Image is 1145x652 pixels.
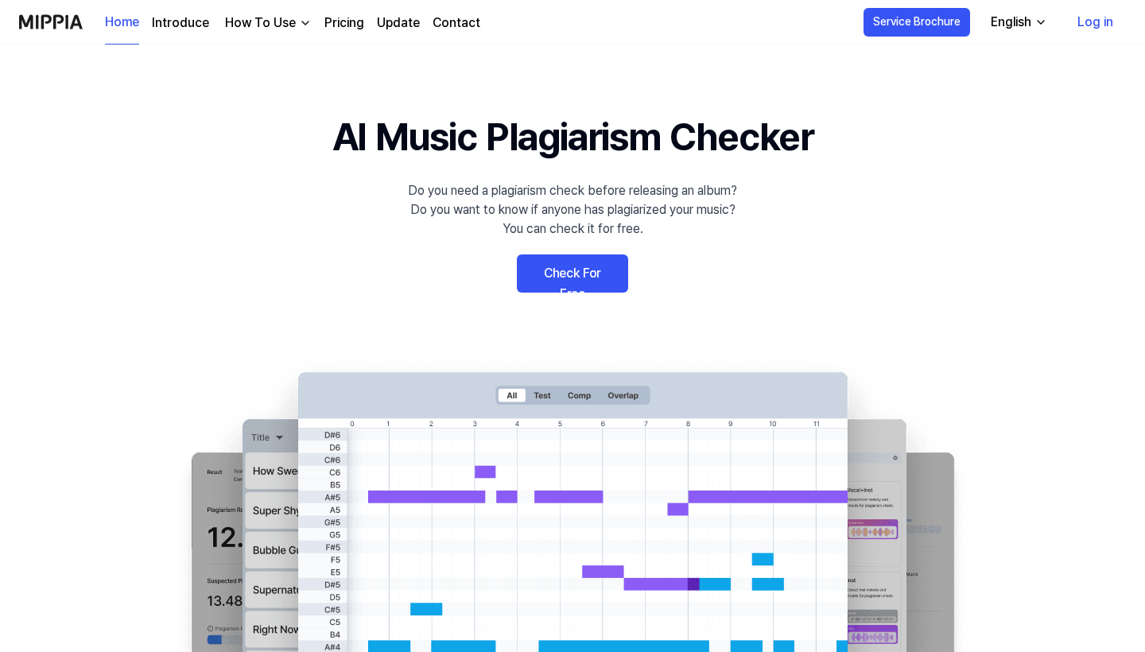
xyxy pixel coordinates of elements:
img: down [299,17,312,29]
div: How To Use [222,14,299,33]
a: Contact [433,14,480,33]
h1: AI Music Plagiarism Checker [332,108,813,165]
a: Check For Free [517,254,628,293]
div: Do you need a plagiarism check before releasing an album? Do you want to know if anyone has plagi... [408,181,737,239]
a: Home [105,1,139,45]
button: Service Brochure [864,8,970,37]
div: English [988,13,1034,32]
button: How To Use [222,14,312,33]
a: Update [377,14,420,33]
button: English [978,6,1057,38]
a: Pricing [324,14,364,33]
a: Introduce [152,14,209,33]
